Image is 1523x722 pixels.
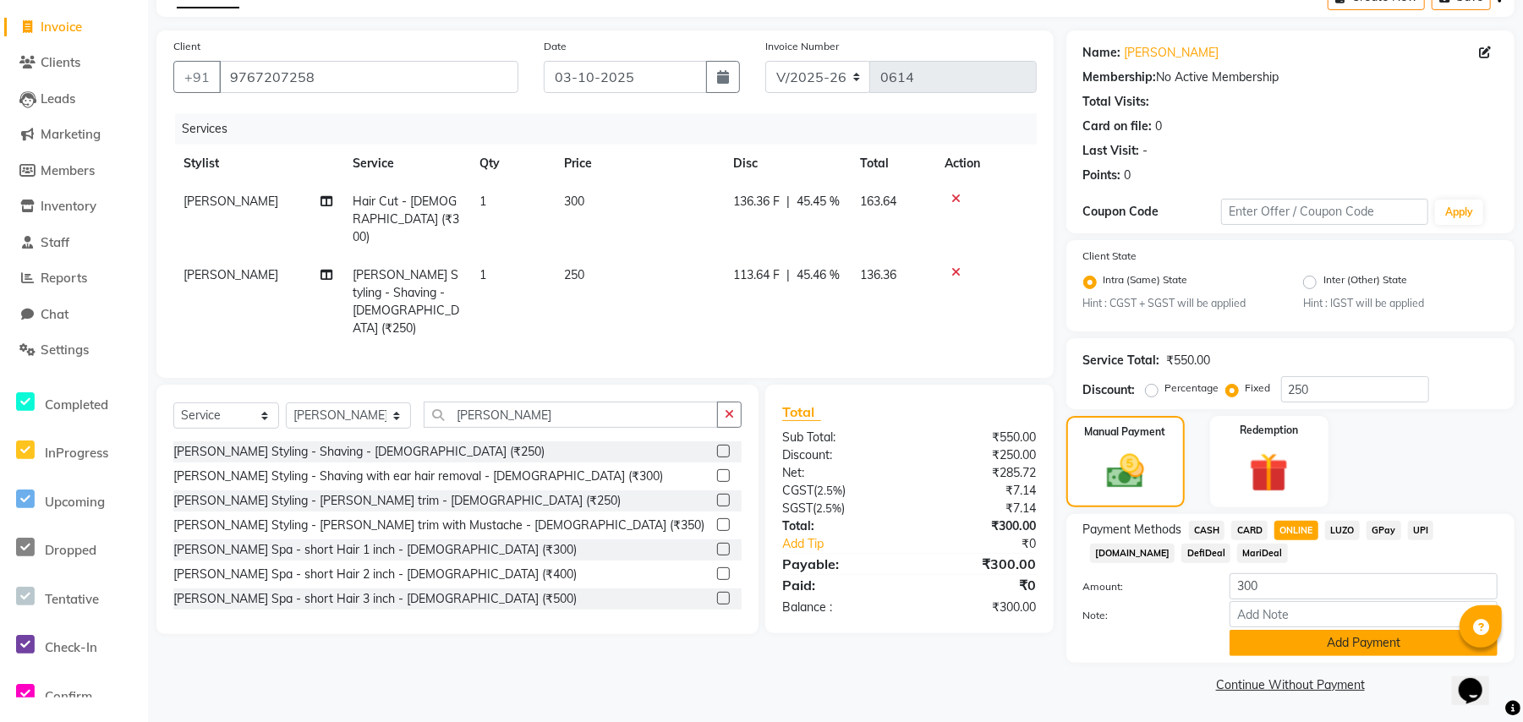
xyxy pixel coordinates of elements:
[1237,448,1301,496] img: _gift.svg
[1083,118,1153,135] div: Card on file:
[1231,521,1268,540] span: CARD
[173,39,200,54] label: Client
[219,61,518,93] input: Search by Name/Mobile/Email/Code
[1367,521,1401,540] span: GPay
[1181,544,1230,563] span: DefiDeal
[770,599,909,616] div: Balance :
[184,267,278,282] span: [PERSON_NAME]
[934,145,1037,183] th: Action
[1083,296,1278,311] small: Hint : CGST + SGST will be applied
[860,194,896,209] span: 163.64
[424,402,718,428] input: Search or Scan
[45,397,108,413] span: Completed
[909,429,1049,446] div: ₹550.00
[4,161,144,181] a: Members
[1143,142,1148,160] div: -
[45,445,108,461] span: InProgress
[184,194,278,209] span: [PERSON_NAME]
[175,113,1049,145] div: Services
[1240,423,1298,438] label: Redemption
[1237,544,1288,563] span: MariDeal
[1274,521,1318,540] span: ONLINE
[41,270,87,286] span: Reports
[850,145,934,183] th: Total
[733,266,780,284] span: 113.64 F
[1083,68,1498,86] div: No Active Membership
[1323,272,1407,293] label: Inter (Other) State
[173,443,545,461] div: [PERSON_NAME] Styling - Shaving - [DEMOGRAPHIC_DATA] (₹250)
[770,482,909,500] div: ( )
[1230,630,1498,656] button: Add Payment
[909,482,1049,500] div: ₹7.14
[782,500,813,516] span: SGST
[41,162,95,178] span: Members
[1083,521,1182,539] span: Payment Methods
[933,535,1049,553] div: ₹0
[45,591,99,607] span: Tentative
[770,535,933,553] a: Add Tip
[173,468,663,485] div: [PERSON_NAME] Styling - Shaving with ear hair removal - [DEMOGRAPHIC_DATA] (₹300)
[1167,352,1211,369] div: ₹550.00
[1083,142,1140,160] div: Last Visit:
[1083,249,1137,264] label: Client State
[4,90,144,109] a: Leads
[342,145,469,183] th: Service
[4,269,144,288] a: Reports
[1189,521,1225,540] span: CASH
[723,145,850,183] th: Disc
[770,517,909,535] div: Total:
[41,198,96,214] span: Inventory
[1325,521,1360,540] span: LUZO
[479,194,486,209] span: 1
[782,483,814,498] span: CGST
[1125,44,1219,62] a: [PERSON_NAME]
[173,517,704,534] div: [PERSON_NAME] Styling - [PERSON_NAME] trim with Mustache - [DEMOGRAPHIC_DATA] (₹350)
[554,145,723,183] th: Price
[45,542,96,558] span: Dropped
[45,688,92,704] span: Confirm
[909,446,1049,464] div: ₹250.00
[797,266,840,284] span: 45.46 %
[41,306,68,322] span: Chat
[909,464,1049,482] div: ₹285.72
[1452,654,1506,705] iframe: chat widget
[4,197,144,216] a: Inventory
[782,403,821,421] span: Total
[1156,118,1163,135] div: 0
[1083,381,1136,399] div: Discount:
[4,305,144,325] a: Chat
[1071,608,1217,623] label: Note:
[817,484,842,497] span: 2.5%
[1071,579,1217,594] label: Amount:
[1083,203,1221,221] div: Coupon Code
[173,566,577,583] div: [PERSON_NAME] Spa - short Hair 2 inch - [DEMOGRAPHIC_DATA] (₹400)
[41,90,75,107] span: Leads
[564,194,584,209] span: 300
[770,429,909,446] div: Sub Total:
[1083,93,1150,111] div: Total Visits:
[909,575,1049,595] div: ₹0
[41,342,89,358] span: Settings
[173,590,577,608] div: [PERSON_NAME] Spa - short Hair 3 inch - [DEMOGRAPHIC_DATA] (₹500)
[770,554,909,574] div: Payable:
[173,145,342,183] th: Stylist
[1303,296,1498,311] small: Hint : IGST will be applied
[816,501,841,515] span: 2.5%
[469,145,554,183] th: Qty
[1095,450,1156,493] img: _cash.svg
[564,267,584,282] span: 250
[770,575,909,595] div: Paid:
[770,500,909,517] div: ( )
[173,492,621,510] div: [PERSON_NAME] Styling - [PERSON_NAME] trim - [DEMOGRAPHIC_DATA] (₹250)
[1165,380,1219,396] label: Percentage
[1221,199,1428,225] input: Enter Offer / Coupon Code
[786,193,790,211] span: |
[41,19,82,35] span: Invoice
[1085,424,1166,440] label: Manual Payment
[4,53,144,73] a: Clients
[353,194,459,244] span: Hair Cut - [DEMOGRAPHIC_DATA] (₹300)
[544,39,567,54] label: Date
[860,267,896,282] span: 136.36
[4,233,144,253] a: Staff
[1070,676,1511,694] a: Continue Without Payment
